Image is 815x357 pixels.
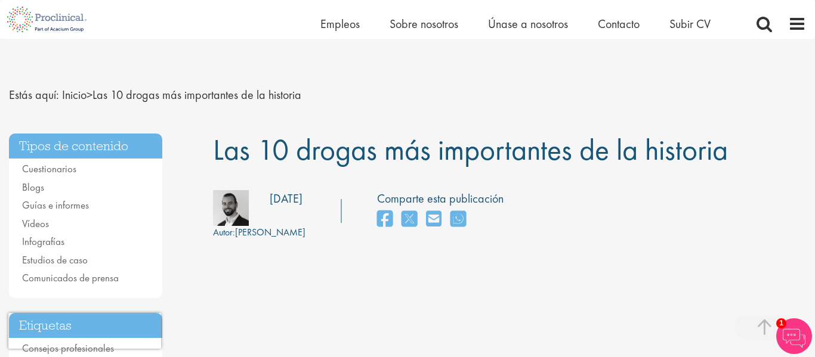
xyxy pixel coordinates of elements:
font: [PERSON_NAME] [235,226,305,238]
font: Estás aquí: [9,87,59,103]
font: Tipos de contenido [19,138,128,154]
font: [DATE] [270,191,302,206]
img: 76d2c18e-6ce3-4617-eefd-08d5a473185b [213,190,249,226]
a: Blogs [22,181,44,194]
a: Únase a nosotros [488,16,568,32]
a: Empleos [320,16,360,32]
img: Chatbot [776,318,812,354]
a: Infografías [22,235,64,248]
a: Contacto [598,16,640,32]
a: enlace de migas de pan [62,87,87,103]
font: Las 10 drogas más importantes de la historia [92,87,301,103]
font: Autor: [213,226,235,238]
iframe: reCAPTCHA [8,313,161,349]
a: Vídeos [22,217,49,230]
a: Subir CV [669,16,711,32]
font: Las 10 drogas más importantes de la historia [213,131,728,169]
a: compartir en twitter [402,207,417,232]
font: > [87,87,92,103]
a: Comunicados de prensa [22,271,119,284]
font: 1 [779,319,783,327]
font: Inicio [62,87,87,103]
a: Guías e informes [22,198,89,212]
a: compartir por correo electrónico [426,207,442,232]
font: Comparte esta publicación [377,191,504,206]
a: compartir en facebook [377,207,393,232]
a: Sobre nosotros [390,16,458,32]
a: compartir en whatsapp [450,207,466,232]
a: Cuestionarios [22,162,76,175]
a: Estudios de caso [22,253,88,266]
